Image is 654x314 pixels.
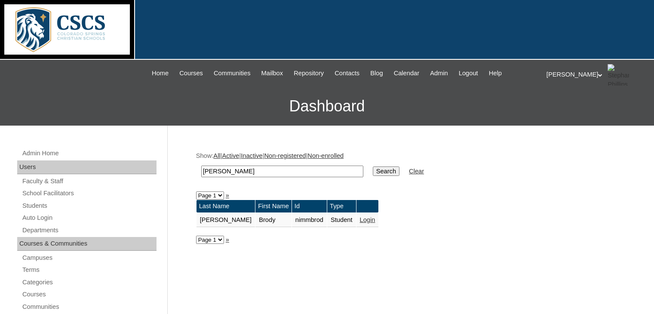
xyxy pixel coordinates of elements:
[21,225,157,236] a: Departments
[209,68,255,78] a: Communities
[292,213,327,228] td: nimmbrod
[222,152,239,159] a: Active
[21,252,157,263] a: Campuses
[289,68,328,78] a: Repository
[197,213,255,228] td: [PERSON_NAME]
[197,200,255,212] td: Last Name
[147,68,173,78] a: Home
[489,68,502,78] span: Help
[307,152,344,159] a: Non-enrolled
[373,166,399,176] input: Search
[21,188,157,199] a: School Facilitators
[459,68,478,78] span: Logout
[21,302,157,312] a: Communities
[21,148,157,159] a: Admin Home
[547,64,645,86] div: [PERSON_NAME]
[390,68,424,78] a: Calendar
[17,237,157,251] div: Courses & Communities
[21,277,157,288] a: Categories
[241,152,263,159] a: Inactive
[21,289,157,300] a: Courses
[21,212,157,223] a: Auto Login
[370,68,383,78] span: Blog
[255,200,292,212] td: First Name
[21,200,157,211] a: Students
[226,192,229,199] a: »
[327,200,356,212] td: Type
[430,68,448,78] span: Admin
[608,64,629,86] img: Stephanie Phillips
[394,68,419,78] span: Calendar
[454,68,482,78] a: Logout
[330,68,364,78] a: Contacts
[17,160,157,174] div: Users
[4,87,650,126] h3: Dashboard
[292,200,327,212] td: Id
[426,68,452,78] a: Admin
[261,68,283,78] span: Mailbox
[21,265,157,275] a: Terms
[213,152,220,159] a: All
[264,152,306,159] a: Non-registered
[21,176,157,187] a: Faculty & Staff
[201,166,363,177] input: Search
[179,68,203,78] span: Courses
[327,213,356,228] td: Student
[485,68,506,78] a: Help
[366,68,387,78] a: Blog
[360,216,375,223] a: Login
[294,68,324,78] span: Repository
[409,168,424,175] a: Clear
[175,68,207,78] a: Courses
[335,68,359,78] span: Contacts
[255,213,292,228] td: Brody
[226,236,229,243] a: »
[257,68,288,78] a: Mailbox
[196,151,622,182] div: Show: | | | |
[214,68,251,78] span: Communities
[152,68,169,78] span: Home
[4,4,130,55] img: logo-white.png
